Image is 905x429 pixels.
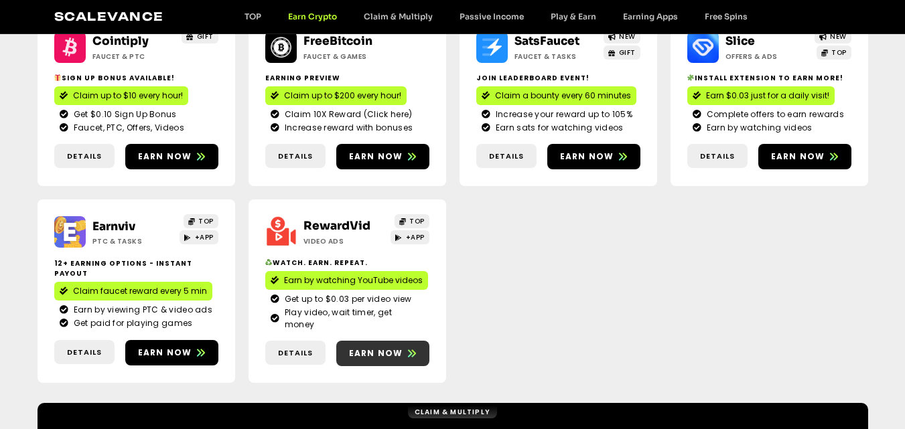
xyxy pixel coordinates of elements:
h2: Faucet & Games [303,52,387,62]
span: TOP [831,48,847,58]
h2: Faucet & PTC [92,52,176,62]
h2: Video ads [303,236,387,246]
span: Claim a bounty every 60 minutes [495,90,631,102]
a: Slice [725,34,755,48]
span: Claim up to $10 every hour! [73,90,183,102]
span: Details [278,151,313,162]
span: Earn by viewing PTC & video ads [70,304,212,316]
a: SatsFaucet [514,34,579,48]
span: Play video, wait timer, get money [281,307,424,331]
h2: Offers & Ads [725,52,809,62]
a: Details [54,144,115,169]
img: 🧩 [687,74,694,81]
h2: Earning Preview [265,73,429,83]
span: Claim up to $200 every hour! [284,90,401,102]
h2: Watch. Earn. Repeat. [265,258,429,268]
a: TOP [231,11,275,21]
span: Earn sats for watching videos [492,122,624,134]
h2: Install extension to earn more! [687,73,851,83]
a: Earn now [125,144,218,169]
span: NEW [830,31,847,41]
span: Claim & Multiply [415,407,490,417]
h2: PTC & Tasks [92,236,176,246]
span: GIFT [197,31,214,41]
a: Claim & Multiply [350,11,446,21]
a: Earn now [336,341,429,366]
a: Scalevance [54,9,164,23]
span: Claim 10X Reward (Click here) [281,108,413,120]
a: Claim 10X Reward (Click here) [271,108,424,120]
span: Earn now [349,151,403,163]
span: Increase your reward up to 105% [492,108,632,120]
span: Get up to $0.03 per video view [281,293,412,305]
a: +APP [180,230,218,244]
span: Get paid for playing games [70,317,193,329]
a: TOP [395,214,429,228]
span: GIFT [619,48,636,58]
img: 🎁 [54,74,61,81]
a: Details [687,144,748,169]
a: TOP [817,46,851,60]
a: FreeBitcoin [303,34,372,48]
a: TOP [184,214,218,228]
span: TOP [409,216,425,226]
a: Claim up to $200 every hour! [265,86,407,105]
span: Increase reward with bonuses [281,122,413,134]
span: Faucet, PTC, Offers, Videos [70,122,184,134]
a: Earn now [758,144,851,169]
a: Details [265,341,326,365]
h2: Join Leaderboard event! [476,73,640,83]
span: Earn now [138,347,192,359]
span: Earn by watching YouTube videos [284,274,423,286]
a: Details [265,144,326,169]
a: Earnviv [92,220,135,234]
a: NEW [815,29,851,44]
a: Claim & Multiply [408,406,497,418]
span: Earn now [560,151,614,163]
a: GIFT [604,46,640,60]
span: Earn $0.03 just for a daily visit! [706,90,829,102]
a: Free Spins [691,11,761,21]
span: Earn now [138,151,192,163]
a: Cointiply [92,34,149,48]
a: Details [476,144,537,169]
a: Earn $0.03 just for a daily visit! [687,86,835,105]
a: Earn now [336,144,429,169]
a: Earning Apps [610,11,691,21]
a: Details [54,340,115,365]
a: Earn by watching YouTube videos [265,271,428,290]
span: Earn now [349,347,403,359]
a: Earn Crypto [275,11,350,21]
span: +APP [406,232,425,242]
span: Earn now [771,151,825,163]
span: Details [489,151,524,162]
span: Claim faucet reward every 5 min [73,285,207,297]
a: Claim faucet reward every 5 min [54,282,212,301]
span: +APP [195,232,214,242]
h2: 12+ Earning options - instant payout [54,258,218,278]
a: Claim up to $10 every hour! [54,86,188,105]
span: Details [278,347,313,359]
a: Play & Earn [537,11,610,21]
span: NEW [619,31,636,41]
a: Earn now [547,144,640,169]
span: TOP [198,216,214,226]
h2: Sign up bonus available! [54,73,218,83]
a: RewardVid [303,219,370,233]
a: Passive Income [446,11,537,21]
span: Earn by watching videos [703,122,813,134]
span: Complete offers to earn rewards [703,108,844,120]
a: Earn now [125,340,218,365]
a: Claim a bounty every 60 minutes [476,86,636,105]
nav: Menu [231,11,761,21]
a: GIFT [182,29,218,44]
span: Get $0.10 Sign Up Bonus [70,108,177,120]
a: NEW [604,29,640,44]
span: Details [67,347,102,358]
img: ♻️ [265,259,272,266]
span: Details [67,151,102,162]
span: Details [700,151,735,162]
a: +APP [391,230,429,244]
h2: Faucet & Tasks [514,52,598,62]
